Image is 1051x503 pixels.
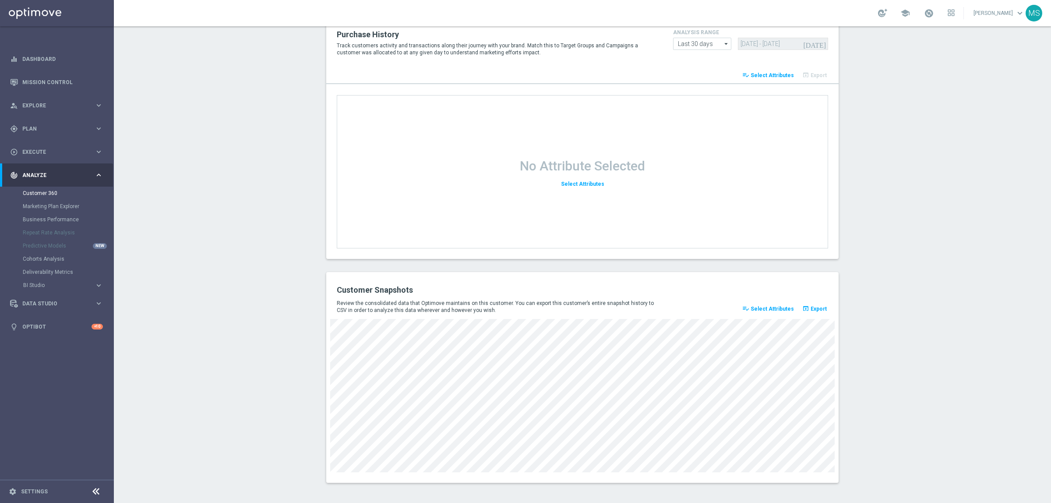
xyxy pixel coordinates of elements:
[22,71,103,94] a: Mission Control
[751,306,794,312] span: Select Attributes
[337,42,660,56] p: Track customers activity and transactions along their journey with your brand. Match this to Targ...
[23,252,113,266] div: Cohorts Analysis
[23,279,113,292] div: BI Studio
[10,102,95,110] div: Explore
[1015,8,1025,18] span: keyboard_arrow_down
[22,47,103,71] a: Dashboard
[742,305,749,312] i: playlist_add_check
[21,489,48,494] a: Settings
[801,303,828,315] button: open_in_browser Export
[10,102,18,110] i: person_search
[95,171,103,179] i: keyboard_arrow_right
[10,149,103,156] button: play_circle_outline Execute keyboard_arrow_right
[10,323,103,330] button: lightbulb Optibot +10
[10,125,18,133] i: gps_fixed
[520,158,645,174] h1: No Attribute Selected
[23,266,113,279] div: Deliverability Metrics
[900,8,910,18] span: school
[337,29,660,40] h2: Purchase History
[22,173,95,178] span: Analyze
[23,226,113,239] div: Repeat Rate Analysis
[10,125,103,132] button: gps_fixed Plan keyboard_arrow_right
[741,69,795,81] button: playlist_add_check Select Attributes
[9,488,17,496] i: settings
[811,306,827,312] span: Export
[10,79,103,86] button: Mission Control
[337,300,660,314] p: Review the consolidated data that Optimove maintains on this customer. You can export this custom...
[95,101,103,110] i: keyboard_arrow_right
[23,269,91,276] a: Deliverability Metrics
[10,171,95,179] div: Analyze
[22,103,95,108] span: Explore
[23,200,113,213] div: Marketing Plan Explorer
[95,124,103,133] i: keyboard_arrow_right
[10,55,18,63] i: equalizer
[337,285,576,295] h2: Customer Snapshots
[10,172,103,179] button: track_changes Analyze keyboard_arrow_right
[23,187,113,200] div: Customer 360
[673,38,731,50] input: analysis range
[10,148,18,156] i: play_circle_outline
[560,178,606,190] button: Select Attributes
[23,239,113,252] div: Predictive Models
[95,299,103,308] i: keyboard_arrow_right
[10,102,103,109] button: person_search Explore keyboard_arrow_right
[973,7,1026,20] a: [PERSON_NAME]keyboard_arrow_down
[23,216,91,223] a: Business Performance
[10,323,18,331] i: lightbulb
[10,300,103,307] button: Data Studio keyboard_arrow_right
[10,125,95,133] div: Plan
[10,171,18,179] i: track_changes
[1026,5,1042,21] div: MS
[802,305,809,312] i: open_in_browser
[22,301,95,306] span: Data Studio
[10,56,103,63] button: equalizer Dashboard
[673,29,828,35] h4: analysis range
[23,283,86,288] span: BI Studio
[23,213,113,226] div: Business Performance
[10,300,95,308] div: Data Studio
[23,190,91,197] a: Customer 360
[95,148,103,156] i: keyboard_arrow_right
[741,303,795,315] button: playlist_add_check Select Attributes
[751,72,794,78] span: Select Attributes
[93,243,107,249] div: NEW
[10,47,103,71] div: Dashboard
[722,38,731,50] i: arrow_drop_down
[23,282,103,289] button: BI Studio keyboard_arrow_right
[10,148,95,156] div: Execute
[23,283,95,288] div: BI Studio
[23,255,91,262] a: Cohorts Analysis
[561,181,604,187] span: Select Attributes
[742,71,749,78] i: playlist_add_check
[10,71,103,94] div: Mission Control
[95,281,103,290] i: keyboard_arrow_right
[92,324,103,329] div: +10
[22,149,95,155] span: Execute
[10,315,103,338] div: Optibot
[23,203,91,210] a: Marketing Plan Explorer
[22,126,95,131] span: Plan
[22,315,92,338] a: Optibot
